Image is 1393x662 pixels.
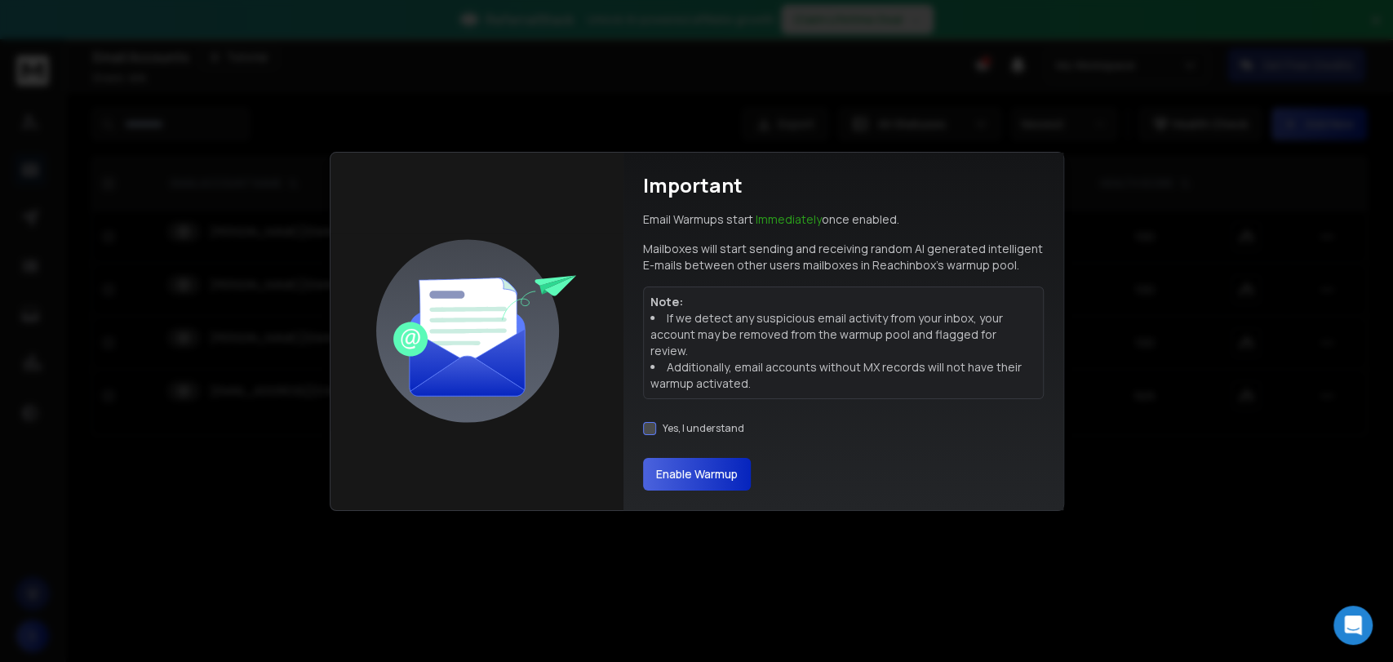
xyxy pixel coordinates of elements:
[650,359,1036,392] li: Additionally, email accounts without MX records will not have their warmup activated.
[663,422,744,435] label: Yes, I understand
[1333,606,1373,645] div: Open Intercom Messenger
[643,172,743,198] h1: Important
[643,458,751,491] button: Enable Warmup
[650,310,1036,359] li: If we detect any suspicious email activity from your inbox, your account may be removed from the ...
[643,241,1044,273] p: Mailboxes will start sending and receiving random AI generated intelligent E-mails between other ...
[643,211,899,228] p: Email Warmups start once enabled.
[756,211,822,227] span: Immediately
[650,294,1036,310] p: Note:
